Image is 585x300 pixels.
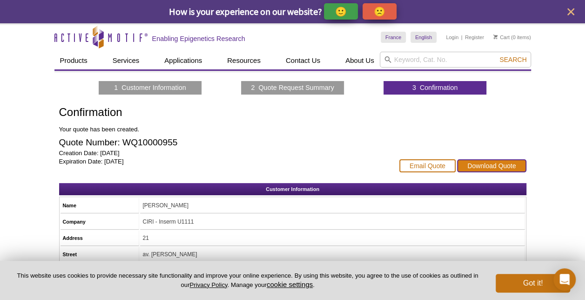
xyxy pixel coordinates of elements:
[565,6,577,18] button: close
[465,34,484,41] a: Register
[399,159,456,172] a: Email Quote
[267,280,313,288] button: cookie settings
[140,231,524,246] td: 21
[63,201,137,210] h5: Name
[189,281,227,288] a: Privacy Policy
[63,250,137,259] h5: Street
[59,149,390,166] p: Creation Date: [DATE] Expiration Date: [DATE]
[140,198,524,213] td: [PERSON_NAME]
[496,274,570,293] button: Got it!
[59,183,526,195] h2: Customer Information
[222,52,266,69] a: Resources
[140,214,524,230] td: CIRI - Inserm U1111
[140,247,524,262] td: av. [PERSON_NAME]
[59,125,390,134] p: Your quote has been created.
[493,34,510,41] a: Cart
[169,6,322,17] span: How is your experience on our website?
[159,52,208,69] a: Applications
[63,218,137,226] h5: Company
[280,52,326,69] a: Contact Us
[54,52,93,69] a: Products
[152,34,245,43] h2: Enabling Epigenetics Research
[457,159,526,172] a: Download Quote
[59,106,390,120] h1: Confirmation
[493,34,498,39] img: Your Cart
[374,6,385,17] p: 🙁
[497,55,529,64] button: Search
[335,6,347,17] p: 🙂
[553,268,576,291] div: Open Intercom Messenger
[114,83,186,92] a: 1 Customer Information
[412,83,458,92] a: 3 Confirmation
[493,32,531,43] li: (0 items)
[63,234,137,242] h5: Address
[380,52,531,68] input: Keyword, Cat. No.
[15,272,480,289] p: This website uses cookies to provide necessary site functionality and improve your online experie...
[446,34,458,41] a: Login
[251,83,334,92] a: 2 Quote Request Summary
[107,52,145,69] a: Services
[59,138,390,147] h2: Quote Number: WQ10000955
[340,52,380,69] a: About Us
[410,32,437,43] a: English
[461,32,463,43] li: |
[381,32,406,43] a: France
[499,56,526,63] span: Search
